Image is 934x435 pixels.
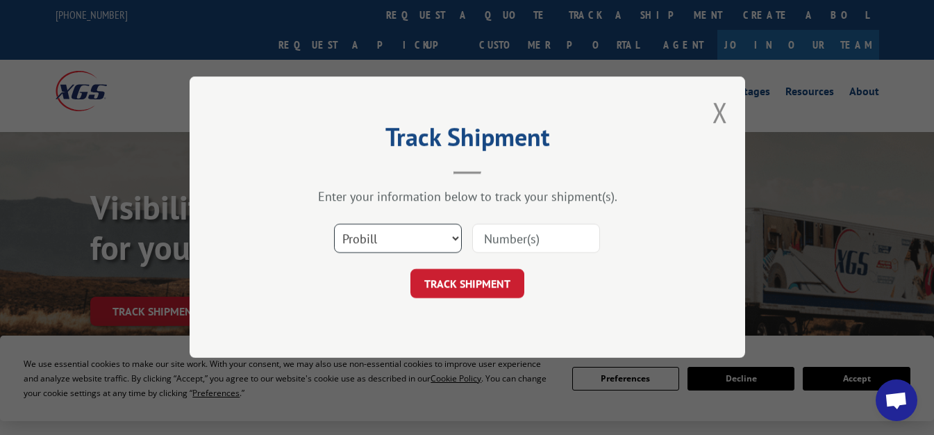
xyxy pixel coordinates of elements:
a: Open chat [876,379,917,421]
button: Close modal [712,94,728,131]
div: Enter your information below to track your shipment(s). [259,189,676,205]
input: Number(s) [472,224,600,254]
h2: Track Shipment [259,127,676,154]
button: TRACK SHIPMENT [410,270,524,299]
